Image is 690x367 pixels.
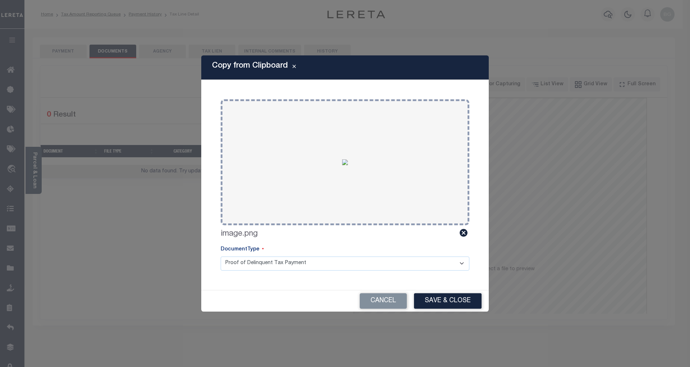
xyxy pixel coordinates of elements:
button: Save & Close [414,293,482,309]
label: image.png [221,228,258,240]
button: Close [288,63,300,72]
button: Cancel [360,293,407,309]
img: 94547575-b2cf-4af3-ba59-a23b6bef6eb6 [342,159,348,165]
h5: Copy from Clipboard [212,61,288,71]
label: DocumentType [221,246,264,254]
